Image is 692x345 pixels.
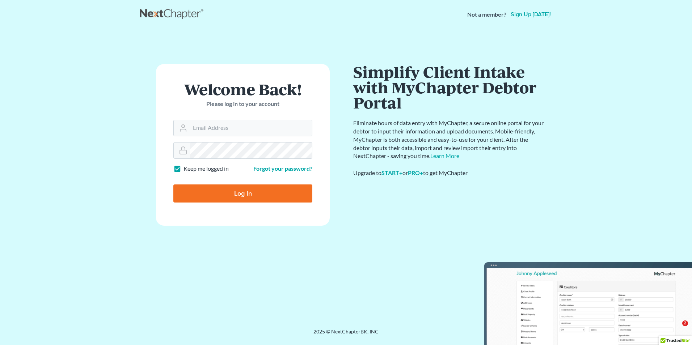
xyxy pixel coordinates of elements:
[381,169,402,176] a: START+
[682,320,688,326] span: 2
[173,81,312,97] h1: Welcome Back!
[253,165,312,172] a: Forgot your password?
[183,165,229,173] label: Keep me logged in
[667,320,685,338] iframe: Intercom live chat
[353,169,545,177] div: Upgrade to or to get MyChapter
[430,152,459,159] a: Learn More
[408,169,423,176] a: PRO+
[467,10,506,19] strong: Not a member?
[353,64,545,110] h1: Simplify Client Intake with MyChapter Debtor Portal
[509,12,552,17] a: Sign up [DATE]!
[190,120,312,136] input: Email Address
[173,184,312,203] input: Log In
[140,328,552,341] div: 2025 © NextChapterBK, INC
[173,100,312,108] p: Please log in to your account
[353,119,545,160] p: Eliminate hours of data entry with MyChapter, a secure online portal for your debtor to input the...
